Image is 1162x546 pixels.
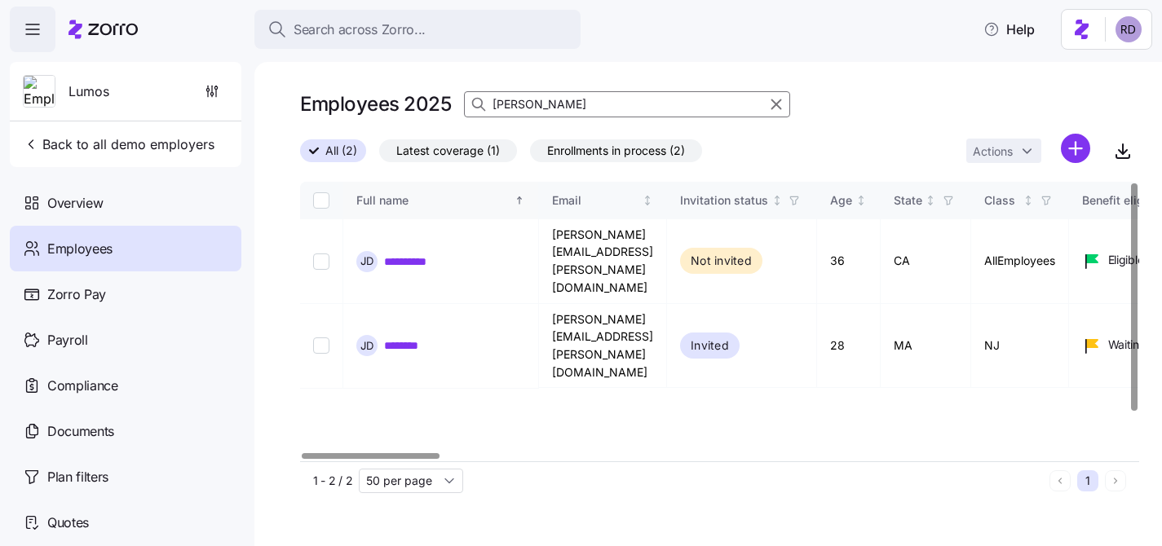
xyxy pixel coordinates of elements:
td: MA [881,304,971,389]
div: Full name [356,192,511,209]
a: Overview [10,180,241,226]
th: ClassNot sorted [971,182,1069,219]
input: Select all records [313,192,329,209]
button: Help [970,13,1048,46]
span: Zorro Pay [47,284,106,305]
span: Search across Zorro... [294,20,426,40]
div: Not sorted [771,195,783,206]
div: Not sorted [925,195,936,206]
td: 36 [817,219,881,304]
span: Employees [47,239,113,259]
a: Zorro Pay [10,271,241,317]
button: Back to all demo employers [16,128,221,161]
h1: Employees 2025 [300,91,451,117]
div: State [894,192,922,209]
span: Not invited [691,251,752,271]
div: Sorted ascending [514,195,525,206]
span: Actions [973,146,1013,157]
input: Select record 1 [313,253,329,269]
div: Not sorted [642,195,653,206]
td: [PERSON_NAME][EMAIL_ADDRESS][PERSON_NAME][DOMAIN_NAME] [539,304,667,389]
th: Invitation statusNot sorted [667,182,817,219]
span: Compliance [47,376,118,396]
div: Not sorted [855,195,867,206]
span: J D [360,340,373,350]
div: Email [552,192,639,209]
a: Employees [10,226,241,271]
td: 28 [817,304,881,389]
img: Employer logo [24,76,55,108]
td: CA [881,219,971,304]
a: Plan filters [10,454,241,500]
div: Age [830,192,852,209]
svg: add icon [1061,134,1090,163]
span: Back to all demo employers [23,134,214,154]
span: Quotes [47,513,89,533]
div: Invitation status [680,192,768,209]
span: 1 - 2 / 2 [313,473,352,489]
input: Select record 2 [313,337,329,354]
button: Search across Zorro... [254,10,581,49]
th: EmailNot sorted [539,182,667,219]
a: Compliance [10,363,241,408]
span: All (2) [325,140,357,161]
a: Documents [10,408,241,454]
img: 6d862e07fa9c5eedf81a4422c42283ac [1116,16,1142,42]
th: StateNot sorted [881,182,971,219]
input: Search Employees [464,91,790,117]
button: 1 [1077,470,1098,491]
button: Next page [1105,470,1126,491]
button: Actions [966,139,1041,163]
th: Full nameSorted ascending [343,182,539,219]
th: AgeNot sorted [817,182,881,219]
button: Previous page [1049,470,1071,491]
a: Quotes [10,500,241,545]
td: NJ [971,304,1069,389]
span: Invited [691,336,729,355]
span: Lumos [68,81,109,102]
span: Plan filters [47,467,108,487]
a: Payroll [10,317,241,363]
div: Class [984,192,1020,209]
span: Documents [47,421,114,442]
span: Enrollments in process (2) [547,140,685,161]
td: [PERSON_NAME][EMAIL_ADDRESS][PERSON_NAME][DOMAIN_NAME] [539,219,667,304]
span: Overview [47,193,103,214]
div: Not sorted [1023,195,1034,206]
td: AllEmployees [971,219,1069,304]
span: Latest coverage (1) [396,140,500,161]
span: J D [360,256,373,266]
span: Help [983,20,1035,39]
span: Payroll [47,330,88,350]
